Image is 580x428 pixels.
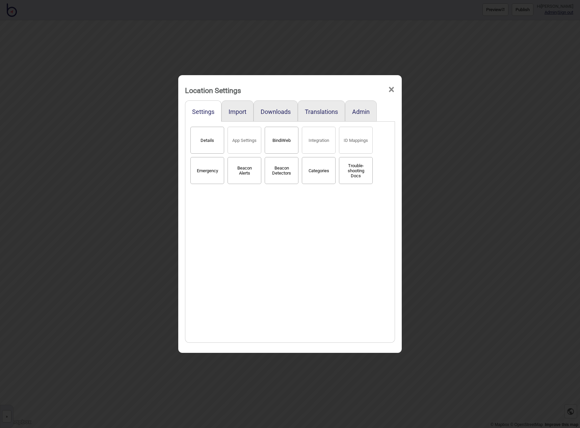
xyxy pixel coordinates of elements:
button: Emergency [190,157,224,184]
button: Details [190,127,224,154]
button: Beacon Detectors [265,157,298,184]
button: Integration [302,127,336,154]
button: App Settings [228,127,261,154]
button: Downloads [261,108,291,115]
button: Admin [352,108,370,115]
button: Trouble-shooting Docs [339,157,373,184]
div: Location Settings [185,83,241,98]
button: Settings [192,108,214,115]
button: Beacon Alerts [228,157,261,184]
button: Translations [305,108,338,115]
button: Import [229,108,246,115]
a: Trouble-shooting Docs [337,166,374,174]
a: Categories [300,166,337,174]
button: Categories [302,157,336,184]
button: BindiWeb [265,127,298,154]
button: ID Mappings [339,127,373,154]
span: × [388,79,395,101]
